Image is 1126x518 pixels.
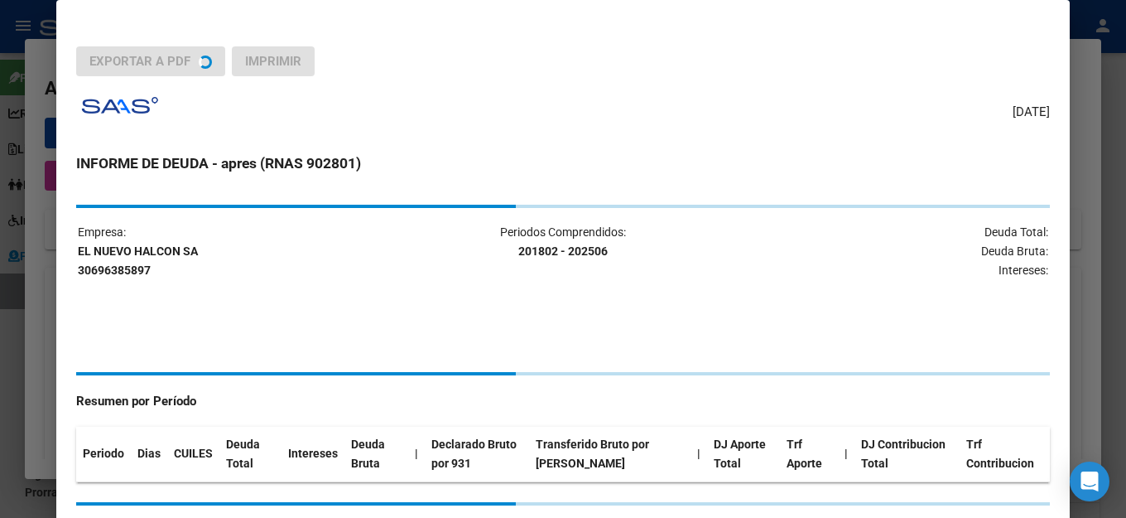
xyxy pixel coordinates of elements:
[960,427,1050,482] th: Trf Contribucion
[232,46,315,76] button: Imprimir
[131,427,167,482] th: Dias
[76,46,225,76] button: Exportar a PDF
[707,427,780,482] th: DJ Aporte Total
[425,427,529,482] th: Declarado Bruto por 931
[245,54,301,69] span: Imprimir
[219,427,281,482] th: Deuda Total
[1070,462,1109,501] div: Open Intercom Messenger
[78,223,400,279] p: Empresa:
[76,152,1050,174] h3: INFORME DE DEUDA - apres (RNAS 902801)
[726,223,1048,279] p: Deuda Total: Deuda Bruta: Intereses:
[89,54,190,69] span: Exportar a PDF
[78,244,198,277] strong: EL NUEVO HALCON SA 30696385897
[344,427,407,482] th: Deuda Bruta
[402,223,724,261] p: Periodos Comprendidos:
[1013,103,1050,122] span: [DATE]
[408,427,425,482] th: |
[76,427,131,482] th: Periodo
[780,427,838,482] th: Trf Aporte
[76,392,1050,411] h4: Resumen por Período
[518,244,608,258] strong: 201802 - 202506
[691,427,707,482] th: |
[529,427,691,482] th: Transferido Bruto por [PERSON_NAME]
[838,427,854,482] th: |
[167,427,219,482] th: CUILES
[281,427,344,482] th: Intereses
[854,427,960,482] th: DJ Contribucion Total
